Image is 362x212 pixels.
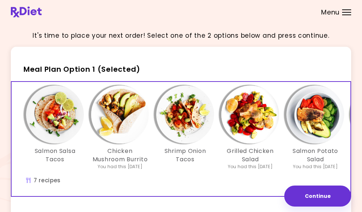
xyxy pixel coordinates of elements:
div: You had this [DATE] [293,163,338,170]
div: Info - Grilled Chicken Salad - Meal Plan Option 1 (Selected) [218,86,283,170]
h3: Chicken Mushroom Burrito [91,147,149,163]
p: It's time to place your next order! Select one of the 2 options below and press continue. [33,31,329,41]
h3: Salmon Potato Salad [286,147,344,163]
div: Info - Salmon Salsa Tacos - Meal Plan Option 1 (Selected) [22,86,88,170]
button: Continue [284,186,351,207]
h3: Shrimp Onion Tacos [156,147,214,163]
div: Info - Shrimp Onion Tacos - Meal Plan Option 1 (Selected) [153,86,218,170]
div: Info - Salmon Potato Salad - Meal Plan Option 1 (Selected) [283,86,348,170]
span: Menu [321,9,340,16]
div: You had this [DATE] [98,163,142,170]
h3: Salmon Salsa Tacos [26,147,84,163]
span: Meal Plan Option 1 (Selected) [24,64,140,74]
h3: Grilled Chicken Salad [221,147,279,163]
div: Info - Chicken Mushroom Burrito - Meal Plan Option 1 (Selected) [88,86,153,170]
img: RxDiet [11,7,42,17]
div: You had this [DATE] [228,163,273,170]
